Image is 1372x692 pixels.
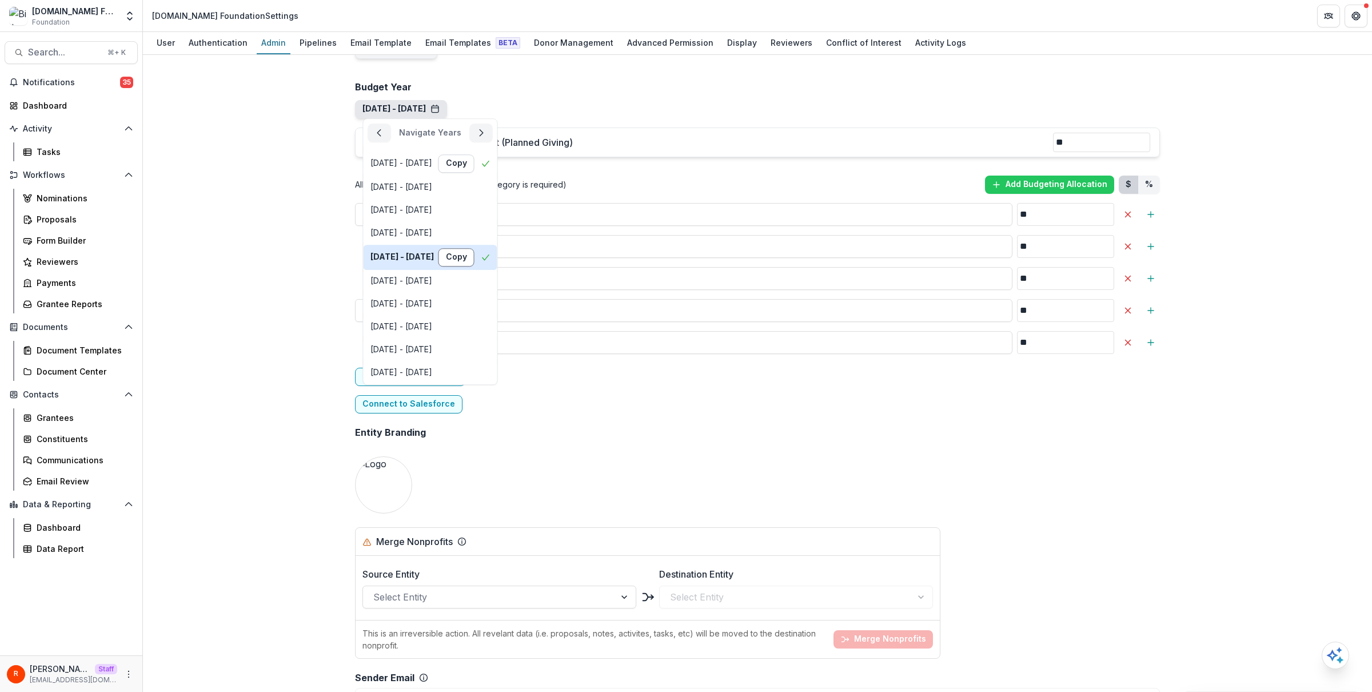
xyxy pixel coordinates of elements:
[362,567,629,581] label: Source Entity
[18,518,138,537] a: Dashboard
[1142,301,1160,320] button: Add Sub-Category
[355,368,465,386] button: Connect to Quickbooks
[23,170,119,180] span: Workflows
[37,192,129,204] div: Nominations
[5,495,138,514] button: Open Data & Reporting
[122,667,135,681] button: More
[1017,331,1114,354] input: Delete AllocationAdd Sub-Category
[1142,333,1160,352] button: Add Sub-Category
[1142,237,1160,256] button: Add Sub-Category
[833,630,933,649] button: Merge Nonprofits
[355,82,1160,93] h2: Budget Year
[18,408,138,427] a: Grantees
[370,322,432,332] div: [DATE] - [DATE]
[32,17,70,27] span: Foundation
[5,120,138,138] button: Open Activity
[1119,237,1137,256] button: Delete Allocation
[18,429,138,448] a: Constituents
[23,100,129,112] div: Dashboard
[362,104,440,114] button: [DATE] - [DATE]
[1322,642,1349,669] button: Open AI Assistant
[18,142,138,161] a: Tasks
[1017,267,1114,290] input: Delete AllocationAdd Sub-Category
[399,128,461,142] p: Navigate Years
[37,213,129,225] div: Proposals
[120,77,133,88] span: 35
[32,5,117,17] div: [DOMAIN_NAME] Foundation
[37,454,129,466] div: Communications
[355,299,1012,322] input: Delete AllocationAdd Sub-Category
[18,539,138,558] a: Data Report
[370,368,432,377] div: [DATE] - [DATE]
[37,365,129,377] div: Document Center
[1053,133,1150,152] input: Total budget year grant budget (Planned Giving)
[355,427,426,438] h2: Entity Branding
[18,252,138,271] a: Reviewers
[366,235,1012,258] input: Delete AllocationAdd Sub-Category
[37,344,129,356] div: Document Templates
[184,32,252,54] a: Authentication
[105,46,128,59] div: ⌘ + K
[623,34,718,51] div: Advanced Permission
[18,451,138,470] a: Communications
[122,5,138,27] button: Open entity switcher
[14,670,18,678] div: Raj
[18,295,138,313] a: Grantee Reports
[37,256,129,268] div: Reviewers
[184,34,252,51] div: Authentication
[1017,235,1114,258] input: Delete AllocationAdd Sub-Category
[1017,299,1114,322] input: Delete AllocationAdd Sub-Category
[362,627,829,651] p: This is an irreversible action. All revelant data (i.e. proposals, notes, activites, tasks, etc) ...
[23,78,120,88] span: Notifications
[911,32,971,54] a: Activity Logs
[370,205,432,215] div: [DATE] - [DATE]
[1142,269,1160,288] button: Add Sub-Category
[152,32,180,54] a: User
[37,146,129,158] div: Tasks
[5,166,138,184] button: Open Workflows
[346,34,416,51] div: Email Template
[355,178,567,190] p: Allocation categories (at least one category is required)
[28,47,101,58] span: Search...
[37,433,129,445] div: Constituents
[5,96,138,115] a: Dashboard
[147,7,303,24] nav: breadcrumb
[355,395,462,413] button: Connect to Salesforce
[1119,269,1137,288] button: Delete Allocation
[378,267,1012,290] input: Delete AllocationAdd Sub-Category
[23,124,119,134] span: Activity
[18,472,138,491] a: Email Review
[30,663,90,675] p: [PERSON_NAME]
[1142,205,1160,224] button: Add Sub-Category
[421,32,525,54] a: Email Templates Beta
[346,32,416,54] a: Email Template
[1119,301,1137,320] button: Delete Allocation
[1317,5,1340,27] button: Partners
[376,535,453,548] div: Merge Nonprofits
[529,32,618,54] a: Donor Management
[821,34,906,51] div: Conflict of Interest
[95,664,117,674] p: Staff
[438,154,474,173] button: Copy year
[1345,5,1367,27] button: Get Help
[30,675,117,685] p: [EMAIL_ADDRESS][DOMAIN_NAME]
[365,136,1053,149] p: Total budget year grant budget (Planned Giving)
[985,176,1114,194] button: Add Budgeting Allocation
[370,276,432,286] div: [DATE] - [DATE]
[37,277,129,289] div: Payments
[37,475,129,487] div: Email Review
[355,673,414,683] h2: Sender Email
[623,32,718,54] a: Advanced Permission
[5,385,138,404] button: Open Contacts
[18,362,138,381] a: Document Center
[1138,176,1160,194] button: Percent
[766,34,817,51] div: Reviewers
[766,32,817,54] a: Reviewers
[723,32,761,54] a: Display
[723,34,761,51] div: Display
[37,234,129,246] div: Form Builder
[366,331,1012,354] input: Delete AllocationAdd Sub-Category
[23,390,119,400] span: Contacts
[1119,176,1138,194] button: Dollars
[911,34,971,51] div: Activity Logs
